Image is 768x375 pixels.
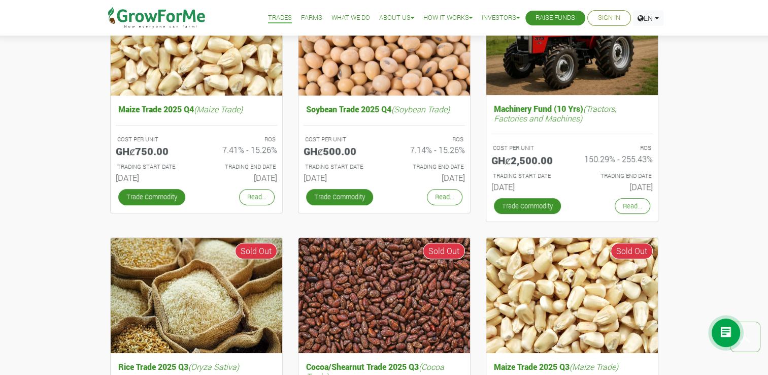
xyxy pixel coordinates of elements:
[118,189,185,205] a: Trade Commodity
[194,104,243,114] i: (Maize Trade)
[491,359,653,374] h5: Maize Trade 2025 Q3
[570,361,618,372] i: (Maize Trade)
[482,13,520,23] a: Investors
[486,238,658,353] img: growforme image
[206,135,276,144] p: ROS
[304,102,465,116] h5: Soybean Trade 2025 Q4
[235,243,277,259] span: Sold Out
[611,243,653,259] span: Sold Out
[393,163,463,171] p: Estimated Trading End Date
[494,103,616,123] i: (Tractors, Factories and Machines)
[423,243,465,259] span: Sold Out
[116,359,277,374] h5: Rice Trade 2025 Q3
[116,145,189,157] h5: GHȼ750.00
[204,173,277,182] h6: [DATE]
[306,189,373,205] a: Trade Commodity
[392,173,465,182] h6: [DATE]
[615,198,650,214] a: Read...
[491,101,653,196] a: Machinery Fund (10 Yrs)(Tractors, Factories and Machines) COST PER UNIT GHȼ2,500.00 ROS 150.29% -...
[393,135,463,144] p: ROS
[116,173,189,182] h6: [DATE]
[239,189,275,205] a: Read...
[116,102,277,186] a: Maize Trade 2025 Q4(Maize Trade) COST PER UNIT GHȼ750.00 ROS 7.41% - 15.26% TRADING START DATE [D...
[427,189,462,205] a: Read...
[423,13,473,23] a: How it Works
[491,101,653,126] h5: Machinery Fund (10 Yrs)
[305,163,375,171] p: Estimated Trading Start Date
[305,135,375,144] p: COST PER UNIT
[204,145,277,154] h6: 7.41% - 15.26%
[633,10,663,26] a: EN
[493,172,563,180] p: Estimated Trading Start Date
[268,13,292,23] a: Trades
[188,361,239,372] i: (Oryza Sativa)
[304,173,377,182] h6: [DATE]
[111,238,282,353] img: growforme image
[379,13,414,23] a: About Us
[116,102,277,116] h5: Maize Trade 2025 Q4
[117,135,187,144] p: COST PER UNIT
[598,13,620,23] a: Sign In
[206,163,276,171] p: Estimated Trading End Date
[580,182,653,192] h6: [DATE]
[493,144,563,152] p: COST PER UNIT
[491,182,564,192] h6: [DATE]
[304,102,465,186] a: Soybean Trade 2025 Q4(Soybean Trade) COST PER UNIT GHȼ500.00 ROS 7.14% - 15.26% TRADING START DAT...
[581,144,651,152] p: ROS
[391,104,450,114] i: (Soybean Trade)
[392,145,465,154] h6: 7.14% - 15.26%
[304,145,377,157] h5: GHȼ500.00
[494,198,561,214] a: Trade Commodity
[491,154,564,166] h5: GHȼ2,500.00
[580,154,653,164] h6: 150.29% - 255.43%
[301,13,322,23] a: Farms
[117,163,187,171] p: Estimated Trading Start Date
[298,238,470,353] img: growforme image
[536,13,575,23] a: Raise Funds
[581,172,651,180] p: Estimated Trading End Date
[331,13,370,23] a: What We Do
